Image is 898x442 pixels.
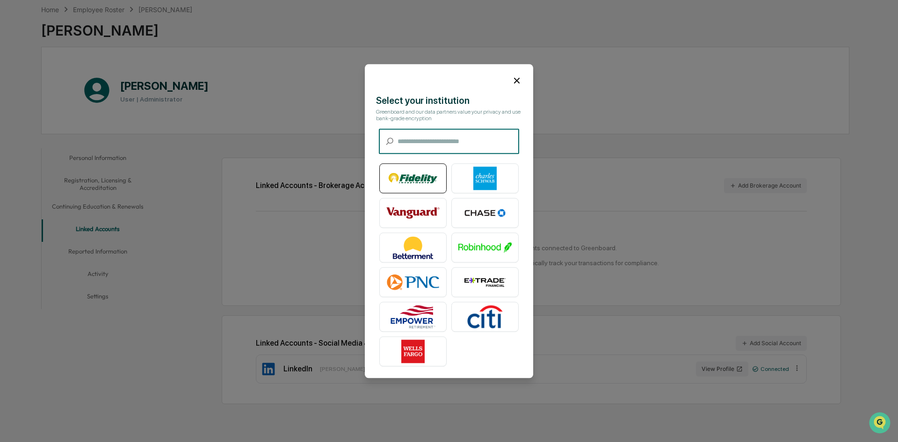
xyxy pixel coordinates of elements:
div: Select your institution [376,95,522,106]
img: Wells Fargo [386,340,440,363]
a: 🖐️Preclearance [6,114,64,131]
a: 🗄️Attestations [64,114,120,131]
img: Charles Schwab [458,167,512,190]
span: Attestations [77,118,116,127]
iframe: Open customer support [868,411,893,436]
div: Start new chat [32,72,153,81]
a: Powered byPylon [66,158,113,166]
img: Vanguard [386,201,440,225]
div: 🗄️ [68,119,75,126]
img: Betterment [386,236,440,259]
div: We're available if you need us! [32,81,118,88]
a: 🔎Data Lookup [6,132,63,149]
div: 🔎 [9,137,17,144]
div: Greenboard and our data partners value your privacy and use bank-grade encryption [376,109,522,122]
img: Fidelity Investments [386,167,440,190]
span: Data Lookup [19,136,59,145]
img: 1746055101610-c473b297-6a78-478c-a979-82029cc54cd1 [9,72,26,88]
img: Chase [458,201,512,225]
img: Citibank [458,305,512,328]
img: E*TRADE [458,270,512,294]
span: Preclearance [19,118,60,127]
button: Start new chat [159,74,170,86]
span: Pylon [93,159,113,166]
img: Robinhood [458,236,512,259]
p: How can we help? [9,20,170,35]
img: Empower Retirement [386,305,440,328]
img: PNC [386,270,440,294]
div: 🖐️ [9,119,17,126]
